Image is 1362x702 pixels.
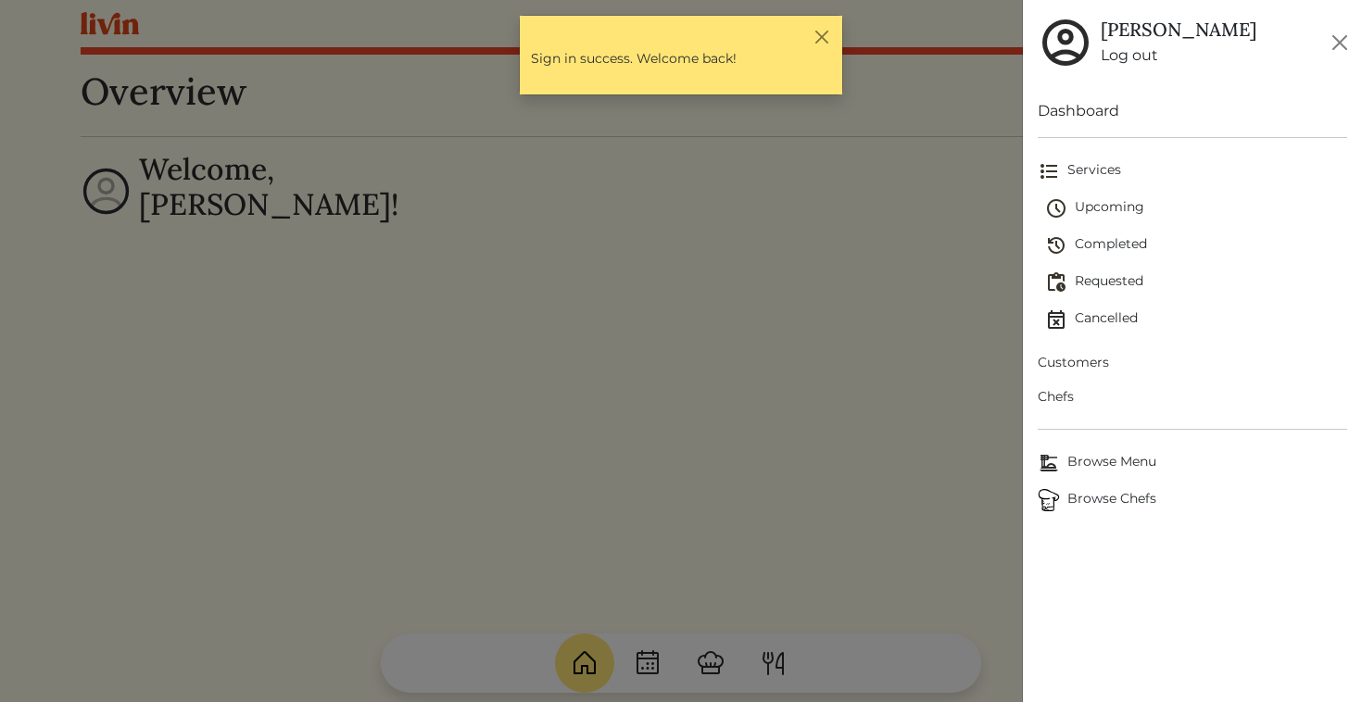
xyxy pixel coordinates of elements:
[1038,452,1348,474] span: Browse Menu
[1045,190,1348,227] a: Upcoming
[1038,15,1093,70] img: user_account-e6e16d2ec92f44fc35f99ef0dc9cddf60790bfa021a6ecb1c896eb5d2907b31c.svg
[531,49,831,69] p: Sign in success. Welcome back!
[1038,452,1060,474] img: Browse Menu
[1038,445,1348,482] a: Browse MenuBrowse Menu
[1038,100,1348,122] a: Dashboard
[1045,234,1067,257] img: history-2b446bceb7e0f53b931186bf4c1776ac458fe31ad3b688388ec82af02103cd45.svg
[1045,227,1348,264] a: Completed
[1045,197,1067,219] img: schedule-fa401ccd6b27cf58db24c3bb5584b27dcd8bd24ae666a918e1c6b4ae8c451a22.svg
[1045,234,1348,257] span: Completed
[1038,489,1348,511] span: Browse Chefs
[1045,271,1067,294] img: pending_actions-fd19ce2ea80609cc4d7bbea353f93e2f363e46d0f816104e4e0650fdd7f915cf.svg
[1038,482,1348,519] a: ChefsBrowse Chefs
[1038,160,1348,182] span: Services
[1101,19,1256,41] h5: [PERSON_NAME]
[1038,380,1348,414] a: Chefs
[1038,345,1348,380] a: Customers
[1045,197,1348,219] span: Upcoming
[1038,160,1060,182] img: format_list_bulleted-ebc7f0161ee23162107b508e562e81cd567eeab2455044221954b09d19068e74.svg
[1101,44,1256,67] a: Log out
[1038,153,1348,190] a: Services
[1045,264,1348,301] a: Requested
[1045,308,1348,331] span: Cancelled
[1038,387,1348,407] span: Chefs
[1325,28,1355,57] button: Close
[812,27,831,46] button: Close
[1038,353,1348,372] span: Customers
[1038,489,1060,511] img: Browse Chefs
[1045,271,1348,294] span: Requested
[1045,301,1348,338] a: Cancelled
[1045,308,1067,331] img: event_cancelled-67e280bd0a9e072c26133efab016668ee6d7272ad66fa3c7eb58af48b074a3a4.svg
